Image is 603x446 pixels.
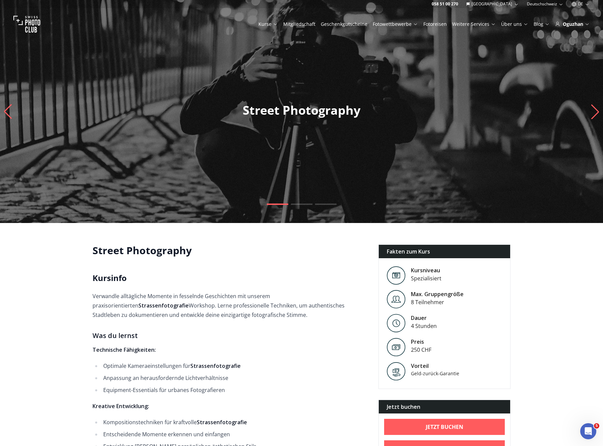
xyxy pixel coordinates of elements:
h2: Kursinfo [93,273,368,283]
h1: Street Photography [93,244,368,257]
div: 8 Teilnehmer [411,298,464,306]
li: Optimale Kameraeinstellungen für [101,361,368,371]
a: Fotowettbewerbe [373,21,418,27]
img: Vorteil [387,362,406,381]
a: Kurse [258,21,278,27]
a: Weitere Services [452,21,496,27]
button: Mitgliedschaft [281,19,318,29]
p: Verwandle alltägliche Momente in fesselnde Geschichten mit unserem praxisorientierten Workshop. L... [93,291,368,320]
div: Vorteil [411,362,468,370]
div: Preis [411,338,431,346]
div: 250 CHF [411,346,431,354]
a: Mitgliedschaft [283,21,315,27]
a: Jetzt buchen [384,419,505,435]
h3: Was du lernst [93,330,368,341]
strong: Strassenfotografie [190,362,241,370]
a: 058 51 00 270 [432,1,458,7]
button: Geschenkgutscheine [318,19,370,29]
button: Fotoreisen [421,19,449,29]
button: Fotowettbewerbe [370,19,421,29]
a: Blog [534,21,550,27]
button: Weitere Services [449,19,498,29]
iframe: Intercom live chat [580,423,596,439]
button: Blog [531,19,552,29]
button: Kurse [256,19,281,29]
img: Level [387,314,406,332]
div: Oguzhan [555,21,590,27]
div: Max. Gruppengröße [411,290,464,298]
span: 5 [594,423,599,429]
li: Entscheidende Momente erkennen und einfangen [101,430,368,439]
div: Dauer [411,314,437,322]
div: Spezialisiert [411,274,441,282]
strong: Strassenfotografie [138,302,189,309]
img: Level [387,266,406,285]
div: Kursniveau [411,266,441,274]
div: Fakten zum Kurs [379,245,510,258]
img: Level [387,290,406,309]
img: Preis [387,338,406,356]
strong: Technische Fähigkeiten: [93,346,156,353]
img: Swiss photo club [13,11,40,38]
a: Geschenkgutscheine [321,21,367,27]
div: 4 Stunden [411,322,437,330]
li: Equipment-Essentials für urbanes Fotografieren [101,385,368,395]
div: Geld-zurück-Garantie [411,370,468,377]
button: Über uns [498,19,531,29]
strong: Kreative Entwicklung: [93,402,149,410]
li: Kompositionstechniken für kraftvolle [101,417,368,427]
a: Über uns [501,21,528,27]
b: Jetzt buchen [426,423,463,431]
div: Jetzt buchen [379,400,510,413]
li: Anpassung an herausfordernde Lichtverhältnisse [101,373,368,383]
a: Fotoreisen [423,21,447,27]
strong: Strassenfotografie [197,419,247,426]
